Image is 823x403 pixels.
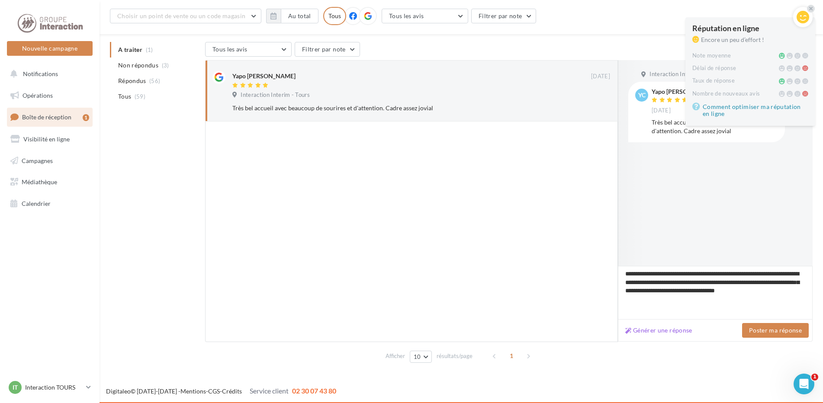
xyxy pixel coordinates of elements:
[135,93,145,100] span: (59)
[266,9,318,23] button: Au total
[410,351,432,363] button: 10
[414,353,421,360] span: 10
[22,157,53,164] span: Campagnes
[205,42,292,57] button: Tous les avis
[652,107,671,115] span: [DATE]
[23,135,70,143] span: Visibilité en ligne
[106,387,336,395] span: © [DATE]-[DATE] - - -
[692,90,760,97] span: Nombre de nouveaux avis
[5,86,94,105] a: Opérations
[162,62,169,69] span: (3)
[649,70,719,78] span: Interaction Interim - Tours
[23,70,58,77] span: Notifications
[110,9,261,23] button: Choisir un point de vente ou un code magasin
[22,200,51,207] span: Calendrier
[212,45,248,53] span: Tous les avis
[7,41,93,56] button: Nouvelle campagne
[505,349,518,363] span: 1
[222,387,242,395] a: Crédits
[25,383,83,392] p: Interaction TOURS
[149,77,160,84] span: (56)
[382,9,468,23] button: Tous les avis
[692,35,808,44] div: Encore un peu d’effort !
[208,387,220,395] a: CGS
[118,77,146,85] span: Répondus
[241,91,310,99] span: Interaction Interim - Tours
[117,12,245,19] span: Choisir un point de vente ou un code magasin
[232,72,296,80] div: Yapo [PERSON_NAME]
[232,104,554,112] div: Très bel accueil avec beaucoup de sourires et d'attention. Cadre assez jovial
[118,92,131,101] span: Tous
[5,108,94,126] a: Boîte de réception1
[389,12,424,19] span: Tous les avis
[471,9,537,23] button: Filtrer par note
[5,152,94,170] a: Campagnes
[638,91,646,99] span: Yc
[323,7,346,25] div: Tous
[386,352,405,360] span: Afficher
[742,323,809,338] button: Poster ma réponse
[295,42,360,57] button: Filtrer par note
[7,379,93,396] a: IT Interaction TOURS
[5,195,94,213] a: Calendrier
[692,64,736,71] span: Délai de réponse
[106,387,131,395] a: Digitaleo
[794,374,814,394] iframe: Intercom live chat
[652,118,778,135] div: Très bel accueil avec beaucoup de sourires et d'attention. Cadre assez jovial
[652,89,715,95] div: Yapo [PERSON_NAME]
[83,114,89,121] div: 1
[23,92,53,99] span: Opérations
[180,387,206,395] a: Mentions
[437,352,473,360] span: résultats/page
[118,61,158,70] span: Non répondus
[5,65,91,83] button: Notifications
[5,130,94,148] a: Visibilité en ligne
[22,178,57,186] span: Médiathèque
[622,325,696,336] button: Générer une réponse
[692,24,808,32] div: Réputation en ligne
[250,387,289,395] span: Service client
[5,173,94,191] a: Médiathèque
[692,52,731,59] span: Note moyenne
[692,102,808,119] a: Comment optimiser ma réputation en ligne
[281,9,318,23] button: Au total
[692,77,735,84] span: Taux de réponse
[591,73,610,80] span: [DATE]
[13,383,18,392] span: IT
[22,113,71,121] span: Boîte de réception
[292,387,336,395] span: 02 30 07 43 80
[811,374,818,381] span: 1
